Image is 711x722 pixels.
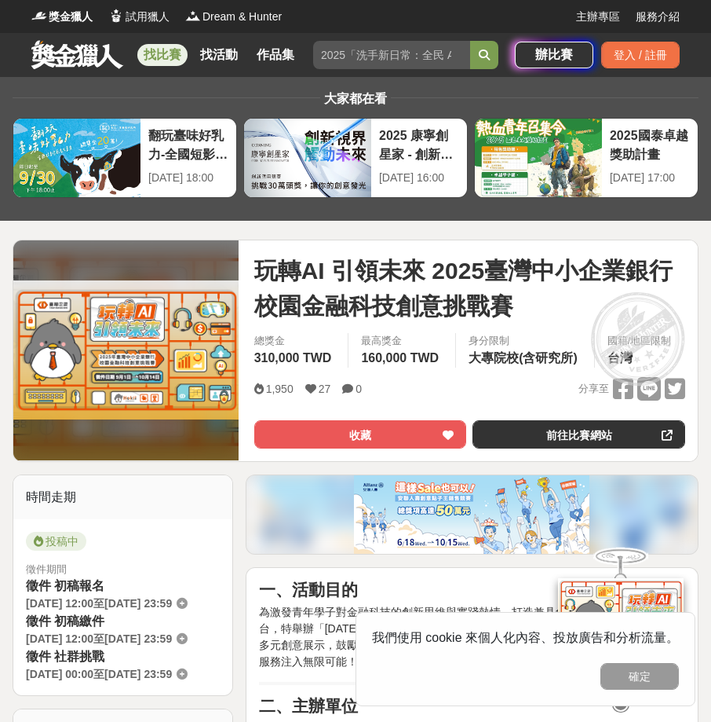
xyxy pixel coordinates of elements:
[31,9,93,25] a: Logo獎金獵人
[515,42,593,68] a: 辦比賽
[354,475,589,554] img: 386af5bf-fbe2-4d43-ae68-517df2b56ae5.png
[474,118,698,198] a: 2025國泰卓越獎助計畫[DATE] 17:00
[31,8,47,24] img: Logo
[93,632,104,645] span: 至
[126,9,170,25] span: 試用獵人
[379,170,459,186] div: [DATE] 16:00
[243,118,468,198] a: 2025 康寧創星家 - 創新應用競賽[DATE] 16:00
[26,632,93,645] span: [DATE] 12:00
[259,581,358,599] strong: 一、活動目的
[254,351,332,365] span: 310,000 TWD
[259,697,358,716] strong: 二、主辦單位
[13,475,232,519] div: 時間走期
[361,333,443,349] span: 最高獎金
[319,383,331,395] span: 27
[104,668,172,680] span: [DATE] 23:59
[26,668,93,680] span: [DATE] 00:00
[26,597,93,610] span: [DATE] 12:00
[202,9,282,25] span: Dream & Hunter
[266,383,294,395] span: 1,950
[26,563,67,575] span: 徵件期間
[558,578,684,683] img: d2146d9a-e6f6-4337-9592-8cefde37ba6b.png
[610,170,690,186] div: [DATE] 17:00
[259,604,685,670] p: 為激發青年學子對金融科技的創新思維與實踐熱情，打造兼具創意與實務的產學交流平台，特舉辦「[DATE]臺灣中小企業銀行校園金融科技創意挑戰賽」。透過企劃書撰寫與多元創意展示，鼓勵學子揮灑想像、展現...
[361,351,439,365] span: 160,000 TWD
[600,663,679,690] button: 確定
[372,631,679,644] span: 我們使用 cookie 來個人化內容、投放廣告和分析流量。
[313,41,470,69] input: 2025「洗手新日常：全民 ALL IN」洗手歌全台徵選
[610,126,690,162] div: 2025國泰卓越獎助計畫
[254,253,685,324] span: 玩轉AI 引領未來 2025臺灣中小企業銀行校園金融科技創意挑戰賽
[355,383,362,395] span: 0
[576,9,620,25] a: 主辦專區
[26,650,104,663] span: 徵件 社群挑戰
[148,126,228,162] div: 翻玩臺味好乳力-全國短影音創意大募集
[636,9,680,25] a: 服務介紹
[469,333,582,349] div: 身分限制
[254,420,467,449] button: 收藏
[472,420,685,449] a: 前往比賽網站
[254,333,336,349] span: 總獎金
[104,597,172,610] span: [DATE] 23:59
[108,8,124,24] img: Logo
[469,351,578,365] span: 大專院校(含研究所)
[49,9,93,25] span: 獎金獵人
[108,9,170,25] a: Logo試用獵人
[13,118,237,198] a: 翻玩臺味好乳力-全國短影音創意大募集[DATE] 18:00
[578,377,609,401] span: 分享至
[601,42,680,68] div: 登入 / 註冊
[26,532,86,551] span: 投稿中
[26,614,104,628] span: 徵件 初稿繳件
[250,44,301,66] a: 作品集
[93,597,104,610] span: 至
[26,579,104,592] span: 徵件 初稿報名
[104,632,172,645] span: [DATE] 23:59
[320,92,391,105] span: 大家都在看
[379,126,459,162] div: 2025 康寧創星家 - 創新應用競賽
[13,280,239,420] img: Cover Image
[185,8,201,24] img: Logo
[137,44,188,66] a: 找比賽
[185,9,282,25] a: LogoDream & Hunter
[194,44,244,66] a: 找活動
[93,668,104,680] span: 至
[148,170,228,186] div: [DATE] 18:00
